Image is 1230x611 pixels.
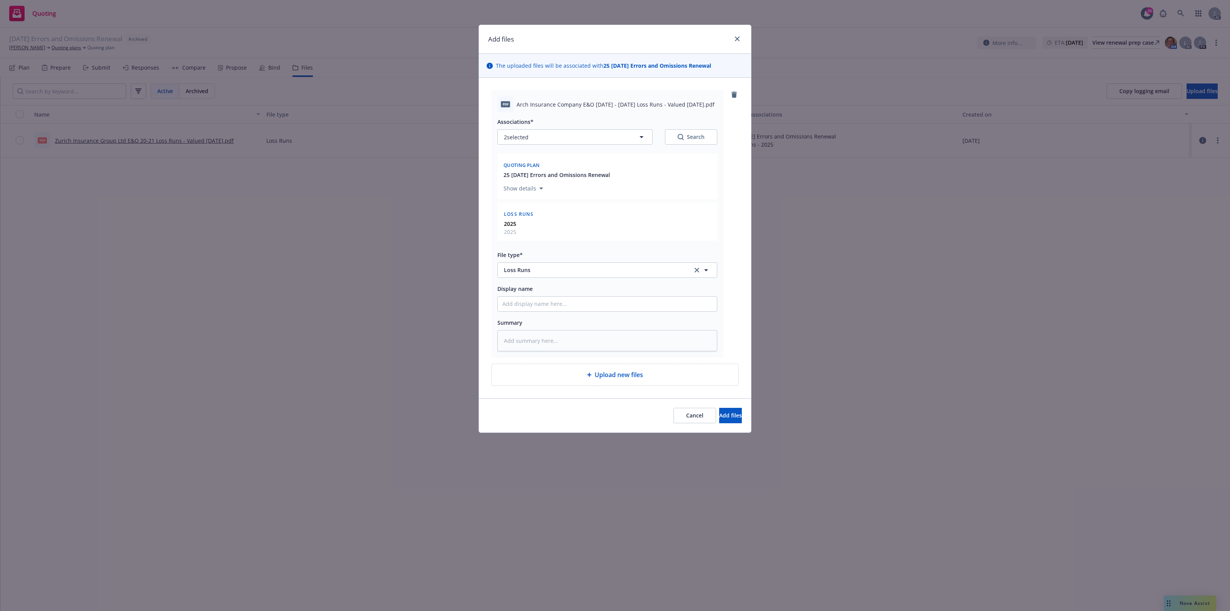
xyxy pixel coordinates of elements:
[673,408,716,423] button: Cancel
[497,118,534,125] span: Associations*
[678,134,684,140] svg: Search
[719,408,742,423] button: Add files
[497,319,522,326] span: Summary
[497,251,523,259] span: File type*
[504,228,516,236] span: 2025
[595,370,643,379] span: Upload new files
[491,364,739,386] div: Upload new files
[678,133,705,141] div: Search
[692,265,701,275] a: clear selection
[504,220,516,227] strong: 2025
[719,412,742,419] span: Add files
[498,297,717,311] input: Add display name here...
[603,62,711,69] strong: 25 [DATE] Errors and Omissions Renewal
[496,62,711,70] span: The uploaded files will be associated with
[497,285,533,292] span: Display name
[733,34,742,43] a: close
[686,412,703,419] span: Cancel
[497,262,717,278] button: Loss Runsclear selection
[730,90,739,99] a: remove
[497,129,653,145] button: 2selected
[504,133,529,141] span: 2 selected
[501,101,510,107] span: pdf
[500,184,546,193] button: Show details
[665,129,717,145] button: SearchSearch
[504,211,534,217] span: Loss Runs
[488,34,514,44] h1: Add files
[504,171,610,179] button: 25 [DATE] Errors and Omissions Renewal
[504,162,540,169] span: Quoting plan
[504,266,682,274] span: Loss Runs
[517,100,715,109] span: Arch Insurance Company E&O [DATE] - [DATE] Loss Runs - Valued [DATE].pdf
